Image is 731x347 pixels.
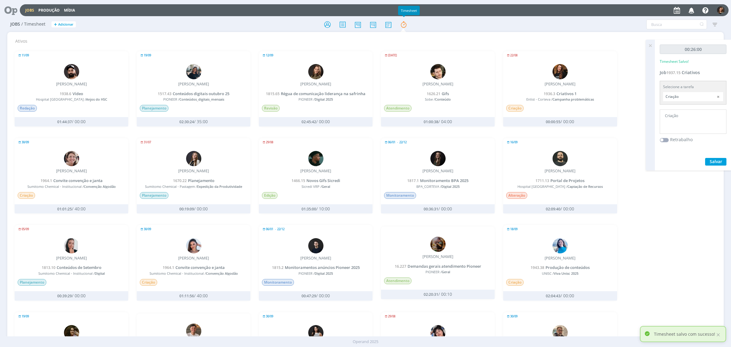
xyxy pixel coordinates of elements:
div: / 40:00 [35,206,108,212]
a: Job1937.15Criativos [660,70,700,75]
img: E [430,325,446,340]
p: Timesheet salvo com sucesso! [654,331,715,337]
span: 30/09 [144,228,151,231]
span: 16/09 [510,141,517,144]
span: Atendimento [384,105,411,112]
img: N [186,238,201,253]
span: 19/09 [144,54,151,57]
div: [PERSON_NAME] [56,82,87,87]
a: 1517.43Conteúdos digitais outubro 25 [158,91,229,96]
img: A [64,151,79,166]
span: Viva Unisc 2025 [554,271,578,276]
div: / 00:00 [524,293,596,299]
span: 1937.15 [666,70,680,75]
span: Convite convenção e janta [175,265,225,270]
span: 1936.3 [544,91,555,96]
span: 00:39:29 [57,293,72,299]
div: [PERSON_NAME] [178,82,209,87]
span: 30/09 [266,315,273,318]
span: Gifs [442,91,449,96]
img: P [553,151,568,166]
span: BPA_CORTEVA / [384,184,492,188]
img: J [308,64,323,79]
span: Hospital [GEOGRAPHIC_DATA] / [506,184,614,188]
span: Jobs [10,22,20,27]
span: Enlist - Corteva / [506,97,614,101]
button: L [717,5,725,16]
span: Monitoramento [384,192,416,199]
div: [PERSON_NAME] [422,254,453,259]
img: T [553,64,568,79]
label: Retrabalho [670,136,693,143]
span: Monitoramento [262,279,294,286]
button: Jobs [23,8,36,13]
span: 11/09 [22,54,29,57]
span: 06/01 [388,141,395,144]
span: 02:20:31 [424,292,438,297]
span: Planejamento [140,105,168,112]
span: Edição [262,192,277,199]
span: 29/08 [388,315,395,318]
span: Portal de Projetos [550,178,584,183]
span: PIONEER / [262,271,369,275]
span: 12/09 [266,54,273,57]
img: R [553,325,568,340]
span: Criação [506,105,524,112]
span: Revisão [262,105,280,112]
span: PIONEER / [140,97,247,101]
span: 1964.1 [163,265,174,270]
span: Hospital [GEOGRAPHIC_DATA] / [18,97,125,101]
span: 22/12 [277,228,284,231]
img: M [186,64,201,79]
span: 1517.43 [158,91,171,96]
a: 1815.2Monitoramentos anúncios Pioneer 2025 [272,265,360,270]
span: 30/09 [22,141,29,144]
span: Convenção Algodão [206,271,238,276]
span: / Timesheet [21,22,45,27]
button: Mídia [62,8,77,13]
a: 1938.6Vídeo [60,91,83,96]
span: Atendimento [384,277,411,284]
span: Adicionar [58,23,73,27]
span: 1670.22 [173,178,187,183]
span: 1466.15 [291,178,305,183]
div: [PERSON_NAME] [178,169,209,173]
div: [PERSON_NAME] [300,169,331,173]
span: Salvar [710,159,722,164]
span: Planejamento [140,192,168,199]
span: 31/07 [144,141,151,144]
a: 1466.15Novos Gifs Sicredi [291,178,340,183]
span: 06/01 [266,228,273,231]
span: 01:35:00 [302,206,316,212]
h2: Ativos [15,34,721,44]
span: Novos Gifs Sicredi [306,178,340,183]
span: Monitoramento BPA 2025 [420,178,468,183]
div: / 00:00 [401,206,474,212]
a: 1943.38Produção de conteúdos [531,265,590,270]
img: V [430,64,446,79]
a: 1964.1Convite convenção e janta [41,178,103,183]
span: Geral [322,184,330,189]
div: [PERSON_NAME] [422,169,453,173]
span: 00:19:09 [179,206,194,212]
div: / 00:00 [524,119,596,124]
span: Sumitomo Chemical - Institucional / [140,271,247,275]
span: 1943.38 [531,265,544,270]
span: Sicredi VRP / [262,184,369,188]
div: / 00:00 [279,293,352,299]
input: Busca [646,20,707,29]
span: 02:45:42 [302,119,316,124]
span: 02:30:24 [179,119,194,124]
span: PIONEER / [262,97,369,101]
span: Sumitomo Chemical - Institucional / [18,271,125,275]
span: 1711.13 [535,178,549,183]
span: 05/09 [22,228,29,231]
span: Criação [506,279,524,286]
span: Campanha problemáticas [553,97,594,102]
span: 01:44:37 [57,119,72,124]
span: UNISC / [506,271,614,275]
span: 22/08 [510,54,517,57]
div: [PERSON_NAME] [545,256,575,261]
div: / 00:00 [35,119,108,124]
span: Digital 2025 [315,97,333,102]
